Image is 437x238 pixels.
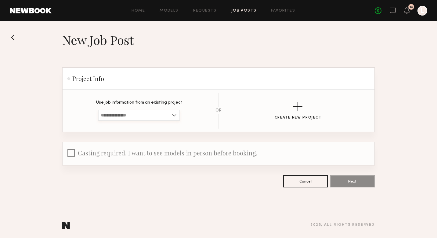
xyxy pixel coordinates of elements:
h1: New Job Post [62,32,134,48]
a: L [417,6,427,16]
button: Cancel [283,175,328,187]
a: Job Posts [231,9,257,13]
button: Next [330,175,375,187]
span: Casting required. I want to see models in person before booking. [78,149,257,157]
button: Create New Project [275,102,322,120]
div: 2025 , all rights reserved [310,223,375,227]
p: Use job information from an existing project [96,101,182,105]
h2: Project Info [67,75,104,82]
div: OR [215,108,222,113]
div: Create New Project [275,116,322,120]
a: Home [132,9,145,13]
a: Requests [193,9,217,13]
a: Favorites [271,9,295,13]
a: Models [160,9,178,13]
div: 18 [410,5,413,9]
